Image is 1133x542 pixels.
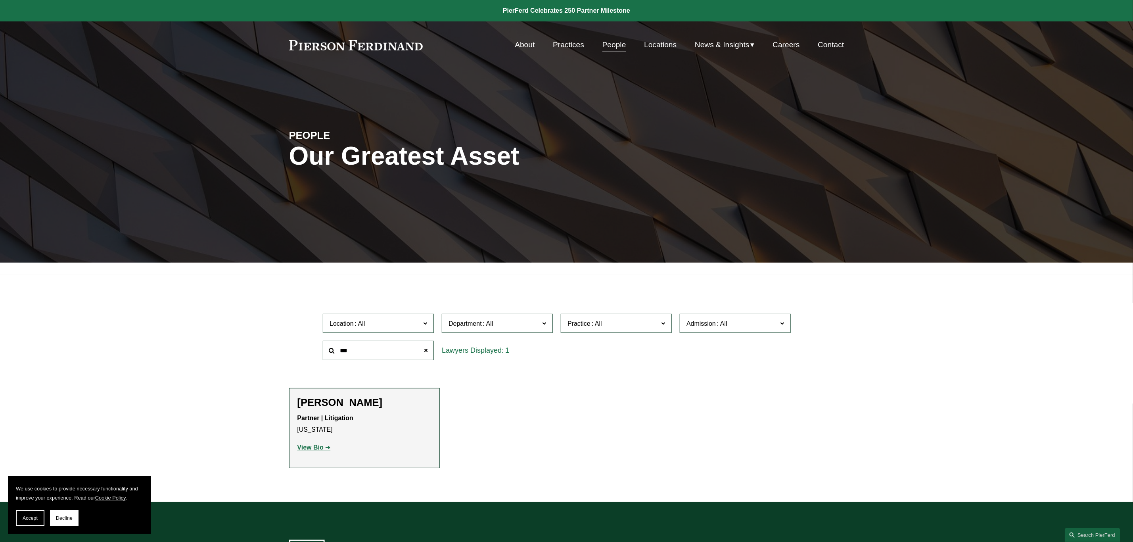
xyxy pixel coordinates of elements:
[56,515,73,521] span: Decline
[297,444,324,451] strong: View Bio
[289,129,428,142] h4: PEOPLE
[16,484,143,502] p: We use cookies to provide necessary functionality and improve your experience. Read our .
[23,515,38,521] span: Accept
[449,320,482,327] span: Department
[818,37,844,52] a: Contact
[330,320,354,327] span: Location
[773,37,799,52] a: Careers
[1065,528,1120,542] a: Search this site
[297,413,431,436] p: [US_STATE]
[602,37,626,52] a: People
[16,510,44,526] button: Accept
[505,346,509,354] span: 1
[695,37,755,52] a: folder dropdown
[95,495,126,501] a: Cookie Policy
[567,320,590,327] span: Practice
[553,37,584,52] a: Practices
[686,320,716,327] span: Admission
[644,37,677,52] a: Locations
[297,396,431,409] h2: [PERSON_NAME]
[50,510,79,526] button: Decline
[289,142,659,171] h1: Our Greatest Asset
[8,476,151,534] section: Cookie banner
[515,37,535,52] a: About
[297,444,331,451] a: View Bio
[297,415,353,421] strong: Partner | Litigation
[695,38,750,52] span: News & Insights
